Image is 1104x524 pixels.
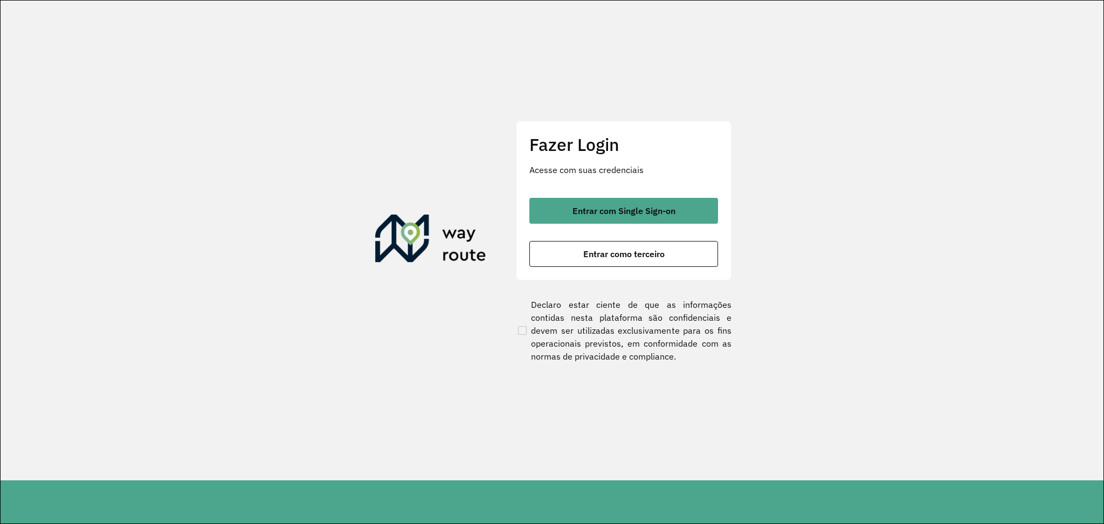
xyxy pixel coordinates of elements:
img: Roteirizador AmbevTech [375,215,486,266]
button: button [529,198,718,224]
h2: Fazer Login [529,134,718,155]
button: button [529,241,718,267]
label: Declaro estar ciente de que as informações contidas nesta plataforma são confidenciais e devem se... [516,298,732,363]
span: Entrar com Single Sign-on [572,206,675,215]
p: Acesse com suas credenciais [529,163,718,176]
span: Entrar como terceiro [583,250,665,258]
